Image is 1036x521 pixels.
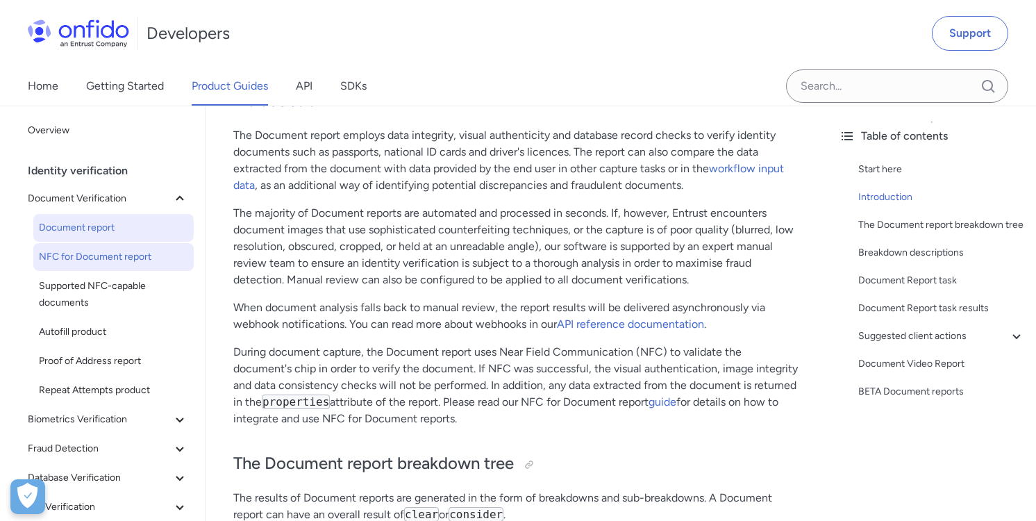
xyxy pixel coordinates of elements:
[28,19,129,47] img: Onfido Logo
[39,220,188,236] span: Document report
[296,67,312,106] a: API
[28,470,172,486] span: Database Verification
[786,69,1008,103] input: Onfido search input field
[28,499,172,515] span: eID Verification
[233,162,784,192] a: workflow input data
[22,464,194,492] button: Database Verification
[33,377,194,404] a: Repeat Attempts product
[28,440,172,457] span: Fraud Detection
[33,347,194,375] a: Proof of Address report
[858,300,1025,317] a: Document Report task results
[858,383,1025,400] a: BETA Document reports
[28,122,188,139] span: Overview
[858,245,1025,261] a: Breakdown descriptions
[10,479,45,514] div: Cookie Preferences
[39,324,188,340] span: Autofill product
[28,411,172,428] span: Biometrics Verification
[33,214,194,242] a: Document report
[39,278,188,311] span: Supported NFC-capable documents
[858,189,1025,206] a: Introduction
[33,243,194,271] a: NFC for Document report
[233,452,800,476] h2: The Document report breakdown tree
[839,128,1025,144] div: Table of contents
[858,356,1025,372] a: Document Video Report
[22,117,194,144] a: Overview
[22,406,194,433] button: Biometrics Verification
[557,317,704,331] a: API reference documentation
[233,127,800,194] p: The Document report employs data integrity, visual authenticity and database record checks to ver...
[22,493,194,521] button: eID Verification
[86,67,164,106] a: Getting Started
[28,67,58,106] a: Home
[39,382,188,399] span: Repeat Attempts product
[649,395,676,408] a: guide
[233,205,800,288] p: The majority of Document reports are automated and processed in seconds. If, however, Entrust enc...
[858,272,1025,289] a: Document Report task
[233,344,800,427] p: During document capture, the Document report uses Near Field Communication (NFC) to validate the ...
[932,16,1008,51] a: Support
[340,67,367,106] a: SDKs
[147,22,230,44] h1: Developers
[10,479,45,514] button: Open Preferences
[28,157,199,185] div: Identity verification
[33,318,194,346] a: Autofill product
[192,67,268,106] a: Product Guides
[39,353,188,370] span: Proof of Address report
[28,190,172,207] span: Document Verification
[858,161,1025,178] a: Start here
[858,217,1025,233] a: The Document report breakdown tree
[858,328,1025,345] a: Suggested client actions
[39,249,188,265] span: NFC for Document report
[33,272,194,317] a: Supported NFC-capable documents
[233,299,800,333] p: When document analysis falls back to manual review, the report results will be delivered asynchro...
[262,395,330,409] code: properties
[22,435,194,463] button: Fraud Detection
[22,185,194,213] button: Document Verification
